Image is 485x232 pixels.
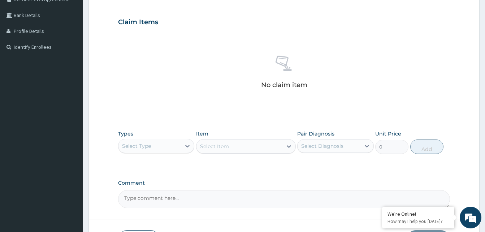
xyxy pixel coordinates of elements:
label: Unit Price [375,130,401,137]
div: Select Type [122,142,151,150]
label: Item [196,130,208,137]
div: Chat with us now [38,40,121,50]
img: d_794563401_company_1708531726252_794563401 [13,36,29,54]
div: Select Diagnosis [301,142,343,150]
label: Comment [118,180,450,186]
label: Types [118,131,133,137]
button: Add [410,139,443,154]
label: Pair Diagnosis [297,130,334,137]
div: Minimize live chat window [118,4,136,21]
h3: Claim Items [118,18,158,26]
div: We're Online! [387,211,449,217]
p: No claim item [261,81,307,89]
p: How may I help you today? [387,218,449,224]
textarea: Type your message and hit 'Enter' [4,155,138,180]
span: We're online! [42,70,100,143]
